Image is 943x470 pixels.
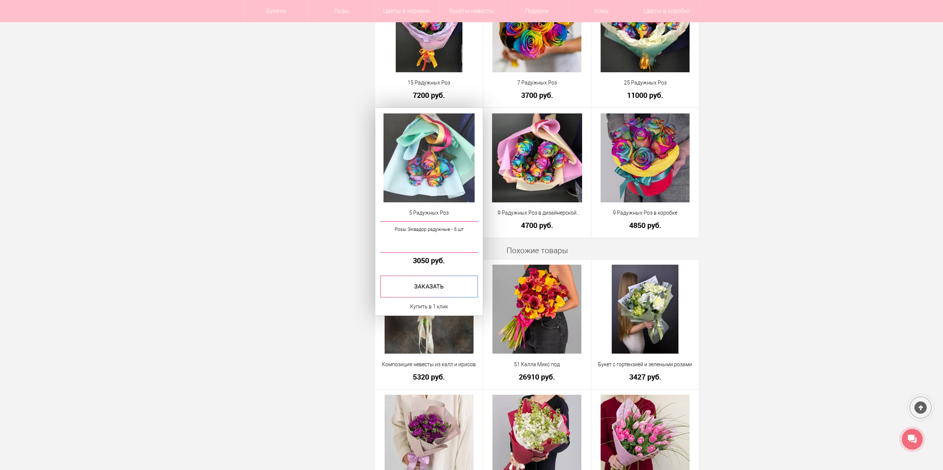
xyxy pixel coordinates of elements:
a: 3050 руб. [380,256,478,264]
img: 5 Радужных Роз [383,113,475,202]
a: 9 Радужных Роз в дизайнерской упаковке [488,209,586,217]
a: 3700 руб. [488,91,586,99]
a: 7200 руб. [380,91,478,99]
h4: Похожие товары [375,246,700,255]
a: 11000 руб. [596,91,694,99]
a: 5320 руб. [380,373,478,381]
a: Купить в 1 клик [410,302,448,311]
a: 4850 руб. [596,221,694,229]
a: Букет с гортензией и зелеными розами [596,361,694,368]
a: 3427 руб. [596,373,694,381]
img: Букет с гортензией и зелеными розами [612,265,679,354]
a: Композиция невесты из калл и ирисов [380,361,478,368]
img: 9 Радужных Роз в коробке [601,113,690,202]
img: 9 Радужных Роз в дизайнерской упаковке [492,113,582,202]
a: 5 Радужных Роз [380,209,478,217]
a: 7 Радужных Роз [488,79,586,87]
a: 9 Радужных Роз в коробке [596,209,694,217]
a: 25 Радужных Роз [596,79,694,87]
a: Розы Эквадор радужные - 5 шт [380,221,478,253]
a: 26910 руб. [488,373,586,381]
a: 15 Радужных Роз [380,79,478,87]
img: 51 Калла Микс под [492,265,581,354]
a: 51 Калла Микс под [488,361,586,368]
a: 4700 руб. [488,221,586,229]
